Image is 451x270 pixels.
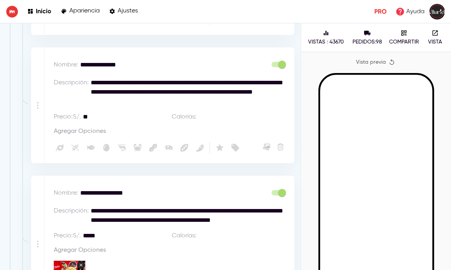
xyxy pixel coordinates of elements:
p: Compartir [389,39,419,45]
p: Descripción : [54,206,89,216]
button: Subir Imagen del Menú [261,142,271,152]
p: Precio : S/. [54,231,81,240]
a: Ajustes [109,6,138,17]
p: Calorías : [172,231,197,240]
p: Apariencia [69,7,100,15]
p: Pro [374,7,387,16]
img: images%2FSzwwe9POcdTda6uTlQkq0k3IJB12%2Fuser.png [429,4,445,19]
button: Vistas : 43670 [305,27,347,48]
button: Eliminar [275,142,285,152]
p: Nombre : [54,188,78,198]
a: Inicio [27,6,51,17]
p: Calorías : [172,112,197,122]
button: Compartir [388,27,420,48]
p: Nombre : [54,60,78,70]
p: Vista [428,39,442,45]
p: Vistas : 43670 [308,39,344,45]
p: Pedidos : 98 [352,39,382,45]
span: Agregar Opciones [54,247,106,254]
p: Precio : S/. [54,112,81,122]
p: Ajustes [118,7,138,15]
span: Agregar Opciones [54,128,106,135]
p: Ayuda [406,7,425,16]
p: Inicio [36,7,51,15]
a: Vista [423,27,447,48]
p: Descripción : [54,78,89,87]
a: Apariencia [61,6,100,17]
a: Ayuda [393,5,427,19]
button: Pedidos:98 [349,27,385,48]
